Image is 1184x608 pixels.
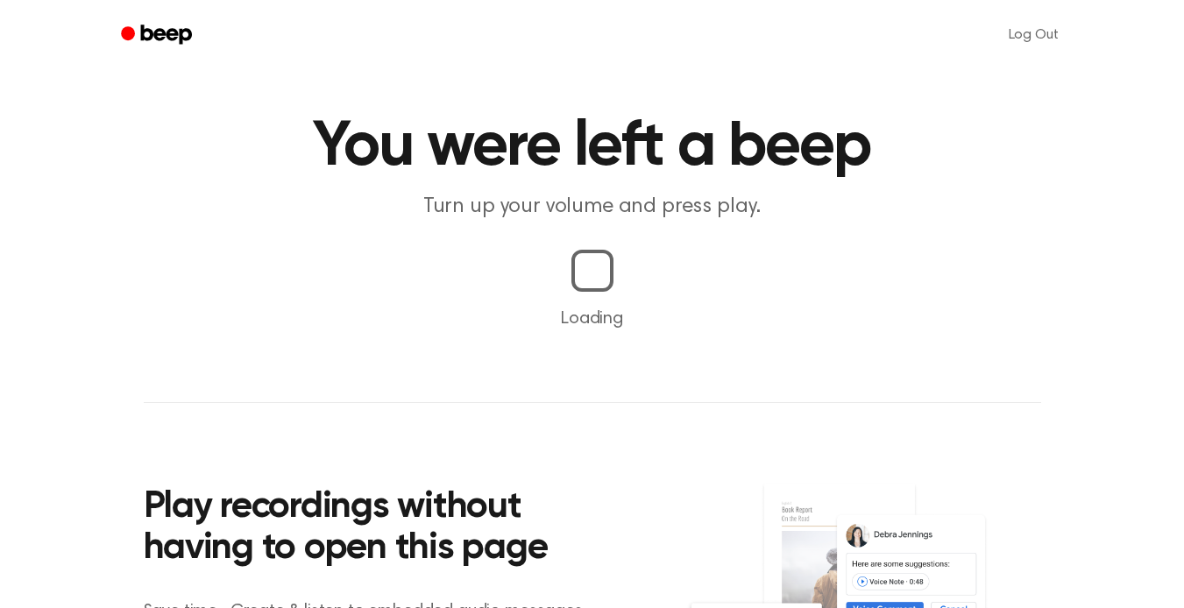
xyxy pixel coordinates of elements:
a: Log Out [991,14,1076,56]
p: Turn up your volume and press play. [256,193,929,222]
h1: You were left a beep [144,116,1041,179]
p: Loading [21,306,1163,332]
h2: Play recordings without having to open this page [144,487,616,570]
a: Beep [109,18,208,53]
